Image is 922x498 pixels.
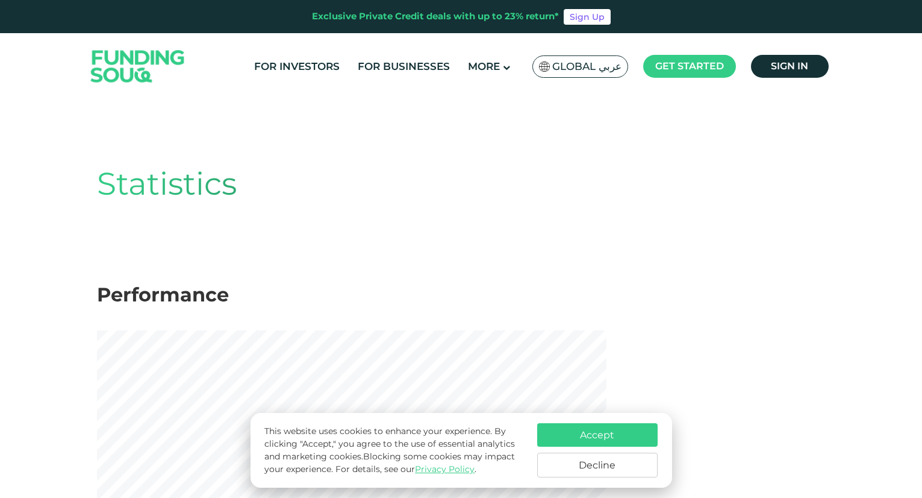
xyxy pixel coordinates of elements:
[564,9,611,25] a: Sign Up
[97,283,826,306] h2: Performance
[251,57,343,77] a: For Investors
[97,165,826,203] h1: Statistics
[312,10,559,24] div: Exclusive Private Credit deals with up to 23% return*
[468,60,500,72] span: More
[552,60,621,74] span: Global عربي
[751,55,829,78] a: Sign in
[771,60,808,72] span: Sign in
[537,423,658,447] button: Accept
[655,60,724,72] span: Get started
[539,61,550,72] img: SA Flag
[537,453,658,478] button: Decline
[79,36,197,97] img: Logo
[355,57,453,77] a: For Businesses
[264,425,525,476] p: This website uses cookies to enhance your experience. By clicking "Accept," you agree to the use ...
[264,451,515,474] span: Blocking some cookies may impact your experience.
[415,464,475,474] a: Privacy Policy
[335,464,476,474] span: For details, see our .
